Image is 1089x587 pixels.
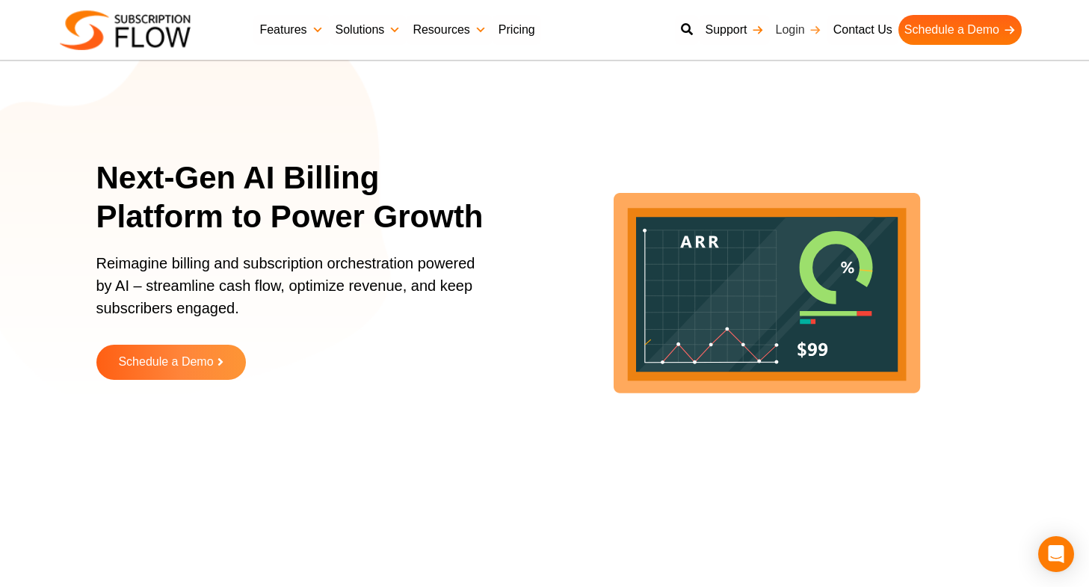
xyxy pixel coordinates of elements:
div: Open Intercom Messenger [1038,536,1074,572]
a: Features [253,15,329,45]
h1: Next-Gen AI Billing Platform to Power Growth [96,159,504,237]
a: Solutions [330,15,407,45]
a: Login [770,15,827,45]
a: Support [699,15,769,45]
a: Schedule a Demo [96,345,246,380]
a: Pricing [493,15,541,45]
a: Contact Us [827,15,898,45]
a: Schedule a Demo [898,15,1022,45]
p: Reimagine billing and subscription orchestration powered by AI – streamline cash flow, optimize r... [96,252,485,334]
a: Resources [407,15,492,45]
span: Schedule a Demo [118,356,213,369]
img: Subscriptionflow [60,10,191,50]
